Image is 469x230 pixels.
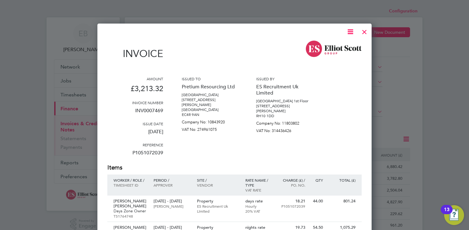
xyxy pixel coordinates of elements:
p: ES Recruitment Uk Limited [197,204,239,214]
img: elliotscottgroup-logo-remittance.png [306,41,362,57]
p: Period / [154,178,190,183]
p: £3,213.32 [107,81,163,100]
p: [GEOGRAPHIC_DATA] [182,107,238,112]
h3: Invoice number [107,100,163,105]
p: Site / [197,178,239,183]
p: TS1764748 [114,214,147,219]
p: [PERSON_NAME] [256,108,312,113]
p: Pretium Resourcing Ltd [182,81,238,92]
p: [PERSON_NAME] [154,204,190,209]
p: Timesheet ID [114,183,147,188]
p: Approver [154,183,190,188]
p: Vendor [197,183,239,188]
p: P1051072039 [107,147,163,163]
p: [DATE] - [DATE] [154,199,190,204]
p: 18.21 [278,199,305,204]
div: 13 [444,210,449,218]
h3: Amount [107,76,163,81]
h3: Issued to [182,76,238,81]
p: [DATE] [107,126,163,142]
p: 1,075.29 [329,225,355,230]
p: Charge (£) / [278,178,305,183]
p: nights rate [245,225,272,230]
p: VAT No: 274961075 [182,125,238,132]
p: Property [197,199,239,204]
p: [STREET_ADDRESS] [256,104,312,108]
p: Worker / Role / [114,178,147,183]
h3: Reference [107,142,163,147]
p: 44.00 [311,199,323,204]
p: days rate [245,199,272,204]
p: VAT No: 314436426 [256,126,312,133]
p: Po. No. [278,183,305,188]
p: [GEOGRAPHIC_DATA] [182,92,238,97]
p: [STREET_ADDRESS][PERSON_NAME] [182,97,238,107]
p: 20% VAT [245,209,272,214]
p: 54.50 [311,225,323,230]
h2: Items [107,163,362,172]
p: [PERSON_NAME] [PERSON_NAME] [114,199,147,209]
h3: Issue date [107,121,163,126]
p: 801.24 [329,199,355,204]
p: Days Zone Owner [114,209,147,214]
p: P1051072039 [278,204,305,209]
p: 19.73 [278,225,305,230]
p: Company No: 11803802 [256,118,312,126]
p: VAT rate [245,188,272,192]
p: Rate name / type [245,178,272,188]
p: Property [197,225,239,230]
button: Open Resource Center, 13 new notifications [444,205,464,225]
p: [DATE] - [DATE] [154,225,190,230]
p: Company No: 10843920 [182,117,238,125]
p: RH10 1DD [256,113,312,118]
h1: Invoice [107,48,163,60]
p: QTY [311,178,323,183]
p: Total (£) [329,178,355,183]
p: ES Recruitment Uk Limited [256,81,312,99]
h3: Issued by [256,76,312,81]
p: [GEOGRAPHIC_DATA] 1st Floor [256,99,312,104]
p: EC4R 9AN [182,112,238,117]
p: INV0007469 [107,105,163,121]
p: Hourly [245,204,272,209]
